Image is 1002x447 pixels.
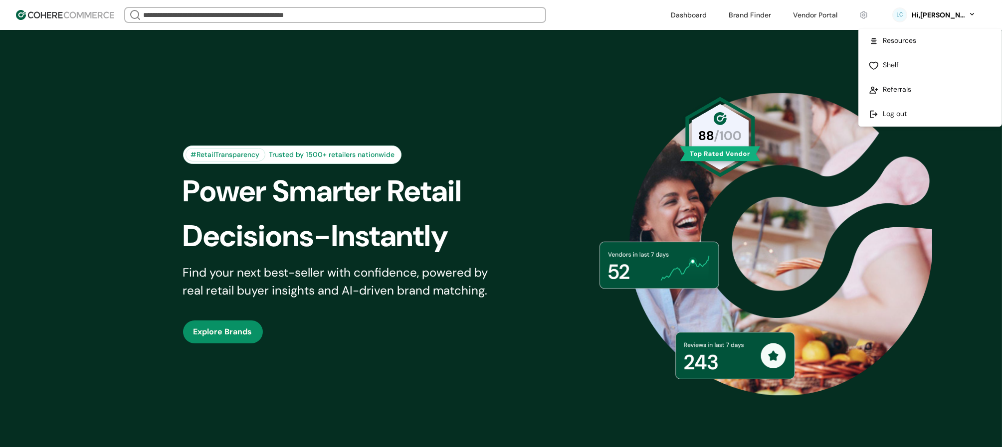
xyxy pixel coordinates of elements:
[183,264,501,299] div: Find your next best-seller with confidence, powered by real retail buyer insights and AI-driven b...
[892,7,907,22] svg: 0 percent
[186,148,265,161] div: #RetailTransparency
[183,320,263,343] button: Explore Brands
[265,149,399,160] div: Trusted by 1500+ retailers nationwide
[183,214,518,259] div: Decisions-Instantly
[911,10,966,20] div: Hi, [PERSON_NAME]
[16,10,114,20] img: Cohere Logo
[911,10,976,20] button: Hi,[PERSON_NAME]
[183,169,518,214] div: Power Smarter Retail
